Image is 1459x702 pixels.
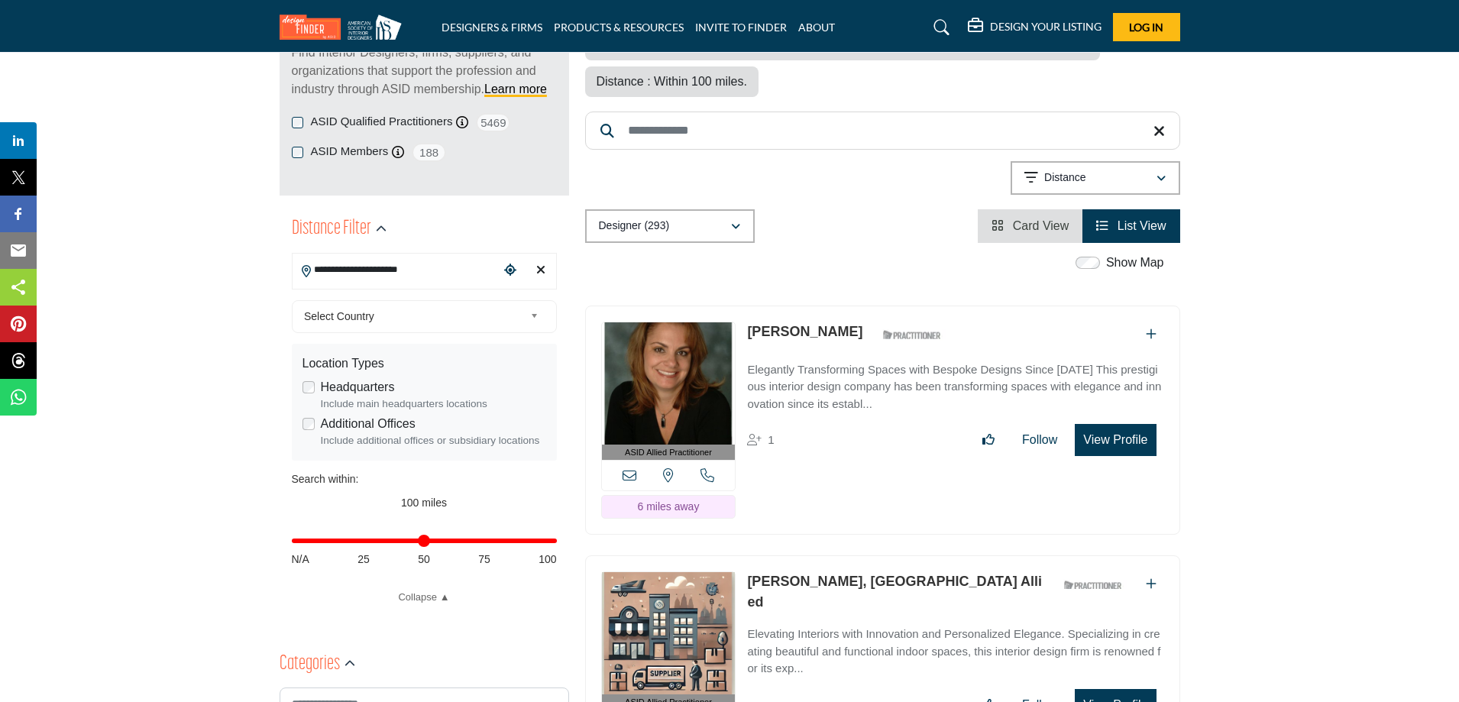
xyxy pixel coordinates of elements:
p: Designer (293) [599,218,670,234]
a: View List [1096,219,1166,232]
img: Valerie McDermott [602,322,736,445]
span: 100 miles [401,497,447,509]
span: 5469 [476,113,510,132]
input: ASID Members checkbox [292,147,303,158]
span: 1 [768,433,774,446]
button: Like listing [972,425,1004,455]
a: Add To List [1146,328,1157,341]
span: 75 [478,552,490,568]
div: Clear search location [529,254,552,287]
label: ASID Members [311,143,389,160]
a: ASID Allied Practitioner [602,322,736,461]
button: Log In [1113,13,1180,41]
span: 100 [539,552,556,568]
span: 50 [418,552,430,568]
label: Additional Offices [321,415,416,433]
img: Janice Cuneo, ASID Allied [602,572,736,694]
p: Janice Cuneo, ASID Allied [747,571,1043,613]
a: ABOUT [798,21,835,34]
div: Followers [747,431,774,449]
a: Elegantly Transforming Spaces with Bespoke Designs Since [DATE] This prestigious interior design ... [747,352,1163,413]
p: Distance [1044,170,1085,186]
a: PRODUCTS & RESOURCES [554,21,684,34]
a: Add To List [1146,577,1157,590]
span: Card View [1013,219,1069,232]
button: Designer (293) [585,209,755,243]
div: Search within: [292,471,557,487]
a: Learn more [484,82,547,95]
input: Search Keyword [585,112,1180,150]
label: Headquarters [321,378,395,396]
a: View Card [992,219,1069,232]
div: Choose your current location [499,254,522,287]
button: View Profile [1075,424,1156,456]
div: DESIGN YOUR LISTING [968,18,1102,37]
span: 6 miles away [637,500,699,513]
label: ASID Qualified Practitioners [311,113,453,131]
div: Include main headquarters locations [321,396,546,412]
div: Include additional offices or subsidiary locations [321,433,546,448]
span: N/A [292,552,309,568]
p: Elevating Interiors with Innovation and Personalized Elegance. Specializing in creating beautiful... [747,626,1163,678]
p: Valerie McDermott [747,322,862,342]
span: Distance : Within 100 miles. [597,75,747,88]
a: Elevating Interiors with Innovation and Personalized Elegance. Specializing in creating beautiful... [747,616,1163,678]
h2: Categories [280,651,340,678]
h5: DESIGN YOUR LISTING [990,20,1102,34]
a: [PERSON_NAME] [747,324,862,339]
div: Location Types [302,354,546,373]
span: Select Country [304,307,524,325]
span: 25 [357,552,370,568]
button: Distance [1011,161,1180,195]
span: List View [1118,219,1166,232]
a: Search [919,15,959,40]
span: 188 [412,143,446,162]
a: [PERSON_NAME], [GEOGRAPHIC_DATA] Allied [747,574,1042,610]
span: Log In [1129,21,1163,34]
h2: Distance Filter [292,215,371,243]
span: ASID Allied Practitioner [625,446,712,459]
input: ASID Qualified Practitioners checkbox [292,117,303,128]
input: Search Location [293,255,499,285]
img: Site Logo [280,15,409,40]
p: Find Interior Designers, firms, suppliers, and organizations that support the profession and indu... [292,44,557,99]
p: Elegantly Transforming Spaces with Bespoke Designs Since [DATE] This prestigious interior design ... [747,361,1163,413]
a: INVITE TO FINDER [695,21,787,34]
img: ASID Qualified Practitioners Badge Icon [877,325,946,345]
img: ASID Qualified Practitioners Badge Icon [1058,575,1127,594]
li: Card View [978,209,1082,243]
a: DESIGNERS & FIRMS [442,21,542,34]
label: Show Map [1106,254,1164,272]
li: List View [1082,209,1179,243]
button: Follow [1012,425,1067,455]
a: Collapse ▲ [292,590,557,605]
